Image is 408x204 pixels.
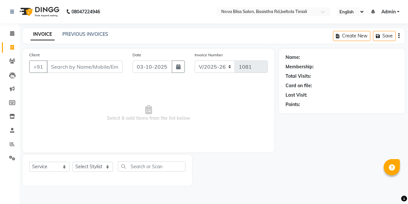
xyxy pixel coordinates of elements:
button: +91 [29,61,47,73]
img: logo [17,3,61,21]
span: Admin [381,8,396,15]
div: Name: [286,54,300,61]
label: Date [133,52,141,58]
input: Search or Scan [118,161,185,171]
a: PREVIOUS INVOICES [62,31,108,37]
input: Search by Name/Mobile/Email/Code [47,61,123,73]
label: Invoice Number [195,52,223,58]
iframe: chat widget [381,178,402,197]
div: Total Visits: [286,73,311,80]
button: Save [373,31,396,41]
b: 08047224946 [71,3,100,21]
div: Points: [286,101,300,108]
button: Create New [333,31,370,41]
span: Select & add items from the list below [29,81,268,146]
div: Membership: [286,63,314,70]
div: Card on file: [286,82,312,89]
div: Last Visit: [286,92,307,99]
label: Client [29,52,40,58]
a: INVOICE [31,29,55,40]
